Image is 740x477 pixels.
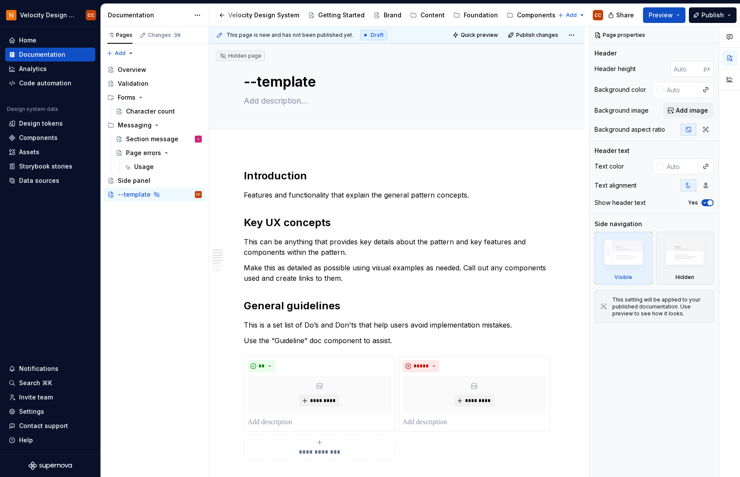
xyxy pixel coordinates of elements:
a: Components [503,8,559,22]
div: Hidden [656,232,714,285]
a: Data sources [5,174,95,188]
div: Home [19,36,36,45]
span: Add [115,50,126,57]
div: Messaging [118,121,152,130]
div: Character count [126,107,175,116]
a: Settings [5,405,95,419]
a: --templateCC [104,188,205,201]
div: Header text [595,146,630,155]
div: Design tokens [19,119,63,128]
div: Page errors [126,149,161,157]
input: Auto [670,61,704,77]
div: Getting Started [318,11,365,19]
span: Publish changes [516,32,558,39]
span: Preview [649,11,673,19]
div: Background image [595,106,649,115]
a: Analytics [5,62,95,76]
span: Quick preview [461,32,498,39]
a: Section messageL [112,132,205,146]
div: Overview [118,65,146,74]
div: Settings [19,407,44,416]
div: CC [87,12,94,19]
span: Share [616,11,634,19]
a: Components [5,131,95,145]
div: Assets [19,148,39,156]
div: Foundation [464,11,498,19]
div: Forms [118,93,136,102]
div: Code automation [19,79,71,88]
div: Messaging [104,118,205,132]
div: Hidden [675,274,694,281]
button: Share [604,7,640,23]
div: Background color [595,85,646,94]
div: Section message [126,135,178,143]
div: Notifications [19,364,58,373]
a: Home [5,33,95,47]
div: L [198,135,199,143]
p: px [704,65,710,72]
span: Draft [371,32,384,39]
button: Add [104,47,136,59]
div: Usage [134,162,154,171]
span: Add [566,12,577,19]
a: Side panel [104,174,205,188]
div: Data sources [19,176,59,185]
button: Publish [689,7,737,23]
button: Quick preview [450,29,502,41]
div: Validation [118,79,149,88]
div: Visible [595,232,653,285]
textarea: --template [242,71,548,92]
a: Validation [104,77,205,91]
div: CC [196,190,200,199]
p: Features and functionality that explain the general pattern concepts. [244,190,550,200]
div: Changes [148,32,182,39]
input: Auto [663,159,698,174]
div: Documentation [108,11,190,19]
a: Overview [104,63,205,77]
div: Forms [104,91,205,104]
div: Storybook stories [19,162,72,171]
p: This can be anything that provides key details about the pattern and key features and components ... [244,237,550,257]
p: Use the “Guideline” doc component to assist. [244,335,550,346]
div: Invite team [19,393,53,402]
h2: Key UX concepts [244,216,550,230]
p: Make this as detailed as possible using visual examples as needed. Call out any components used a... [244,263,550,283]
button: Velocity Design System by NAVEXCC [2,6,99,24]
div: Background aspect ratio [595,125,665,134]
div: Header height [595,65,636,73]
h2: Introduction [244,169,550,183]
button: Search ⌘K [5,376,95,390]
div: Header [595,49,617,58]
div: Brand [384,11,401,19]
a: Character count [112,104,205,118]
div: Design system data [7,106,58,113]
div: Text alignment [595,181,637,190]
div: Show header text [595,198,646,207]
label: Yes [688,199,698,206]
p: This is a set list of Do’s and Don'ts that help users avoid implementation mistakes. [244,320,550,330]
span: This page is new and has not been published yet. [226,32,353,39]
div: This setting will be applied to your published documentation. Use preview to see how it looks. [612,296,708,317]
a: Usage [120,160,205,174]
a: Design tokens [5,117,95,130]
div: Documentation [19,50,65,59]
button: Contact support [5,419,95,433]
div: Pages [107,32,132,39]
div: Help [19,436,33,445]
div: Velocity Design System by NAVEX [20,11,75,19]
h2: General guidelines [244,299,550,313]
a: Brand [370,8,405,22]
div: Analytics [19,65,47,73]
div: Side panel [118,176,150,185]
button: Help [5,433,95,447]
div: Visible [614,274,632,281]
img: bb28370b-b938-4458-ba0e-c5bddf6d21d4.png [6,10,16,20]
a: Foundation [450,8,501,22]
a: Code automation [5,76,95,90]
div: CC [595,12,601,19]
button: Add image [663,103,714,118]
span: Publish [701,11,724,19]
div: Content [420,11,445,19]
div: Page tree [104,63,205,201]
div: Page tree [214,6,553,24]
